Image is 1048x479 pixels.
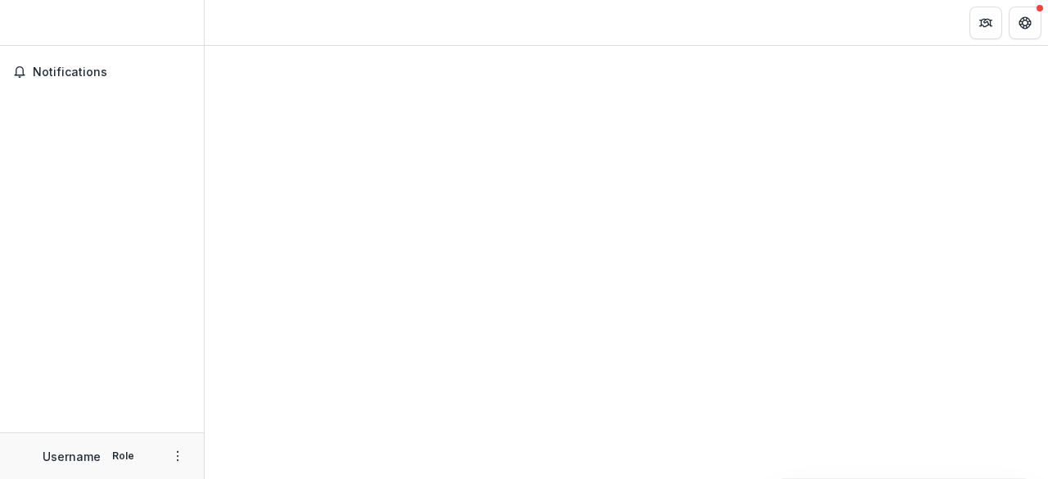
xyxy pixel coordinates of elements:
[107,449,139,463] p: Role
[7,59,197,85] button: Notifications
[969,7,1002,39] button: Partners
[1009,7,1041,39] button: Get Help
[168,446,187,466] button: More
[33,66,191,79] span: Notifications
[43,448,101,465] p: Username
